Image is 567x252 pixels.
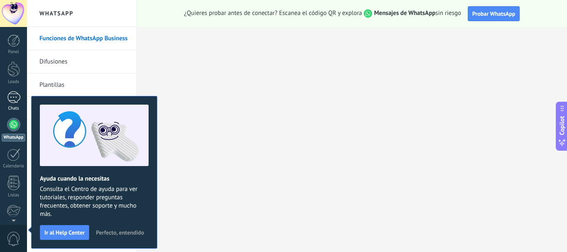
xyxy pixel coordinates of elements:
span: ¿Quieres probar antes de conectar? Escanea el código QR y explora sin riesgo [184,9,461,18]
strong: Mensajes de WhatsApp [374,9,435,17]
span: Consulta el Centro de ayuda para ver tutoriales, responder preguntas frecuentes, obtener soporte ... [40,185,149,218]
span: Ir al Help Center [44,230,85,235]
a: Plantillas [39,73,128,97]
button: Ir al Help Center [40,225,89,240]
li: Plantillas [27,73,137,97]
button: Perfecto, entendido [92,226,148,239]
div: WhatsApp [2,134,25,142]
a: Funciones de WhatsApp Business [39,27,128,50]
h2: Ayuda cuando la necesitas [40,175,149,183]
div: Chats [2,106,26,111]
span: Perfecto, entendido [96,230,144,235]
div: Leads [2,79,26,85]
div: Calendario [2,164,26,169]
button: Probar WhatsApp [468,6,520,21]
div: Listas [2,193,26,198]
li: Difusiones [27,50,137,73]
li: Funciones de WhatsApp Business [27,27,137,50]
div: Panel [2,49,26,55]
span: Copilot [558,116,566,135]
span: Probar WhatsApp [472,10,516,17]
a: Difusiones [39,50,128,73]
